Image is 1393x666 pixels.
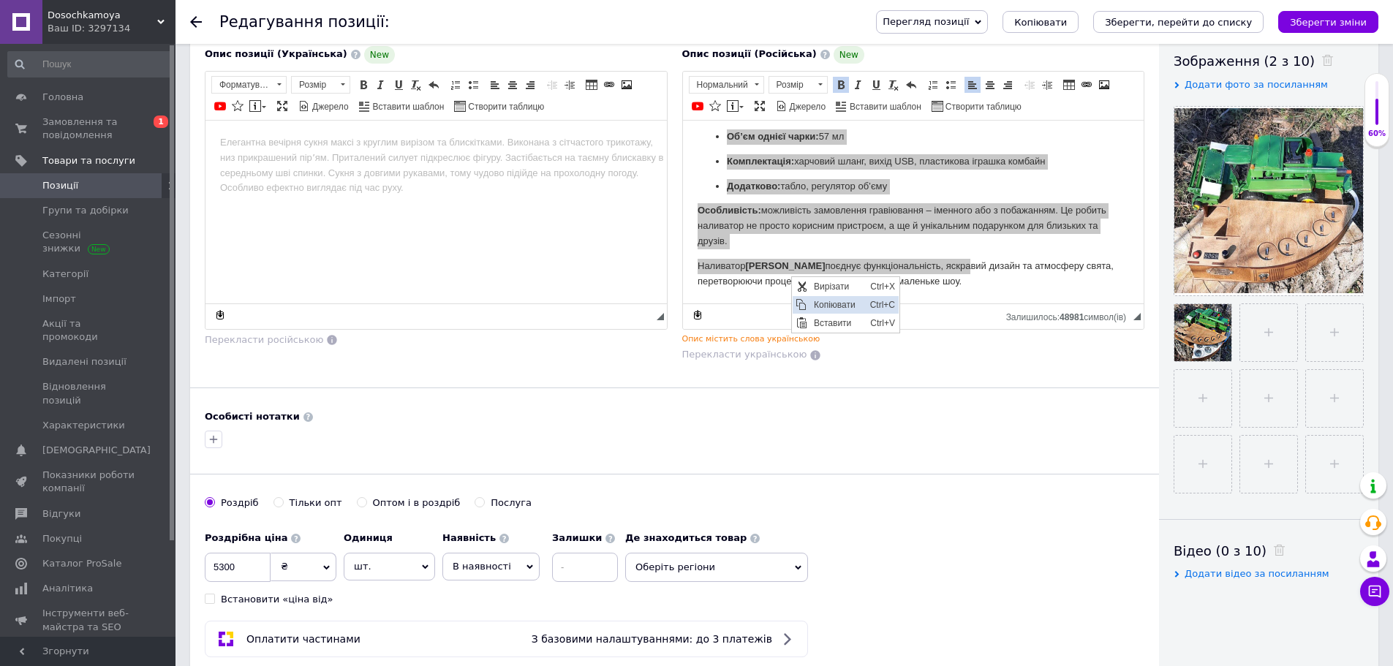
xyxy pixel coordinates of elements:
span: Копіювати [18,19,75,37]
a: Збільшити відступ [562,77,578,93]
a: По правому краю [1000,77,1016,93]
a: Жирний (Ctrl+B) [355,77,371,93]
span: Перекласти українською [682,349,807,360]
span: Dosochkamoya [48,9,157,22]
a: Зменшити відступ [544,77,560,93]
span: Розмір [769,77,813,93]
input: - [552,553,618,582]
span: Вирізати [18,1,75,18]
a: Нормальний [689,76,764,94]
span: 48981 [1060,312,1084,322]
span: Характеристики [42,419,125,432]
span: Потягніть для зміни розмірів [657,313,664,320]
input: Пошук [7,51,173,77]
a: Зменшити відступ [1022,77,1038,93]
a: Розмір [291,76,350,94]
a: Вставити/видалити маркований список [943,77,959,93]
a: Вставити/Редагувати посилання (Ctrl+L) [601,77,617,93]
span: В наявності [453,561,511,572]
span: Відео (0 з 10) [1174,543,1266,559]
span: Товари та послуги [42,154,135,167]
span: Видалені позиції [42,355,127,368]
a: Курсив (Ctrl+I) [850,77,867,93]
b: Залишки [552,532,602,543]
a: Зробити резервну копію зараз [690,307,706,323]
i: Зберегти, перейти до списку [1105,17,1252,28]
span: New [834,46,864,64]
span: Відновлення позицій [42,380,135,406]
span: Копіювати [1014,17,1067,28]
span: шт. [344,553,435,580]
a: Зображення [619,77,635,93]
a: Вставити повідомлення [725,98,746,114]
a: По центру [982,77,998,93]
button: Чат з покупцем [1360,577,1389,606]
button: Зберегти зміни [1278,11,1378,33]
span: ₴ [281,561,288,572]
span: Каталог ProSale [42,557,121,570]
span: New [364,46,395,64]
b: Де знаходиться товар [625,532,747,543]
button: Зберегти, перейти до списку [1093,11,1264,33]
a: Вставити повідомлення [247,98,268,114]
div: Тільки опт [290,496,342,510]
span: Опис позиції (Українська) [205,48,347,59]
span: Форматування [212,77,272,93]
span: Додати відео за посиланням [1185,568,1329,579]
div: Повернутися назад [190,16,202,28]
div: Кiлькiсть символiв [1006,309,1133,322]
a: Зображення [1096,77,1112,93]
a: Вставити/видалити нумерований список [448,77,464,93]
a: Вирізати [1,1,107,18]
span: Аналітика [42,582,93,595]
a: Додати відео з YouTube [690,98,706,114]
a: Вставити/видалити нумерований список [925,77,941,93]
b: Роздрібна ціна [205,532,287,543]
div: Зображення (2 з 10) [1174,52,1364,70]
span: Створити таблицю [466,101,544,113]
a: По центру [505,77,521,93]
input: 0 [205,553,271,582]
a: Джерело [296,98,351,114]
a: Вставити іконку [230,98,246,114]
a: По правому краю [522,77,538,93]
b: Особисті нотатки [205,411,300,422]
button: Копіювати [1003,11,1079,33]
div: Встановити «ціна від» [221,593,333,606]
div: 60% [1365,129,1389,139]
div: Оптом і в роздріб [373,496,461,510]
a: Вставити шаблон [834,98,924,114]
a: Джерело [774,98,828,114]
span: Покупці [42,532,82,545]
span: Джерело [310,101,349,113]
b: Одиниця [344,532,393,543]
a: Повернути (Ctrl+Z) [903,77,919,93]
span: Групи та добірки [42,204,129,217]
span: 1 [154,116,168,128]
span: Вставити шаблон [371,101,445,113]
div: Роздріб [221,496,259,510]
span: Ctrl+C [75,19,107,37]
span: Інструменти веб-майстра та SEO [42,607,135,633]
a: Максимізувати [752,98,768,114]
i: Зберегти зміни [1290,17,1367,28]
a: Розмір [769,76,828,94]
span: Перегляд позиції [883,16,969,27]
a: Вставити шаблон [357,98,447,114]
a: По лівому краю [487,77,503,93]
a: Курсив (Ctrl+I) [373,77,389,93]
div: Кiлькiсть символiв [646,309,656,322]
a: Таблиця [1061,77,1077,93]
span: Оплатити частинами [246,633,360,645]
span: Ctrl+X [75,1,107,18]
a: Жирний (Ctrl+B) [833,77,849,93]
span: Категорії [42,268,88,281]
span: Сезонні знижки [42,229,135,255]
a: Вставити [1,37,107,55]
